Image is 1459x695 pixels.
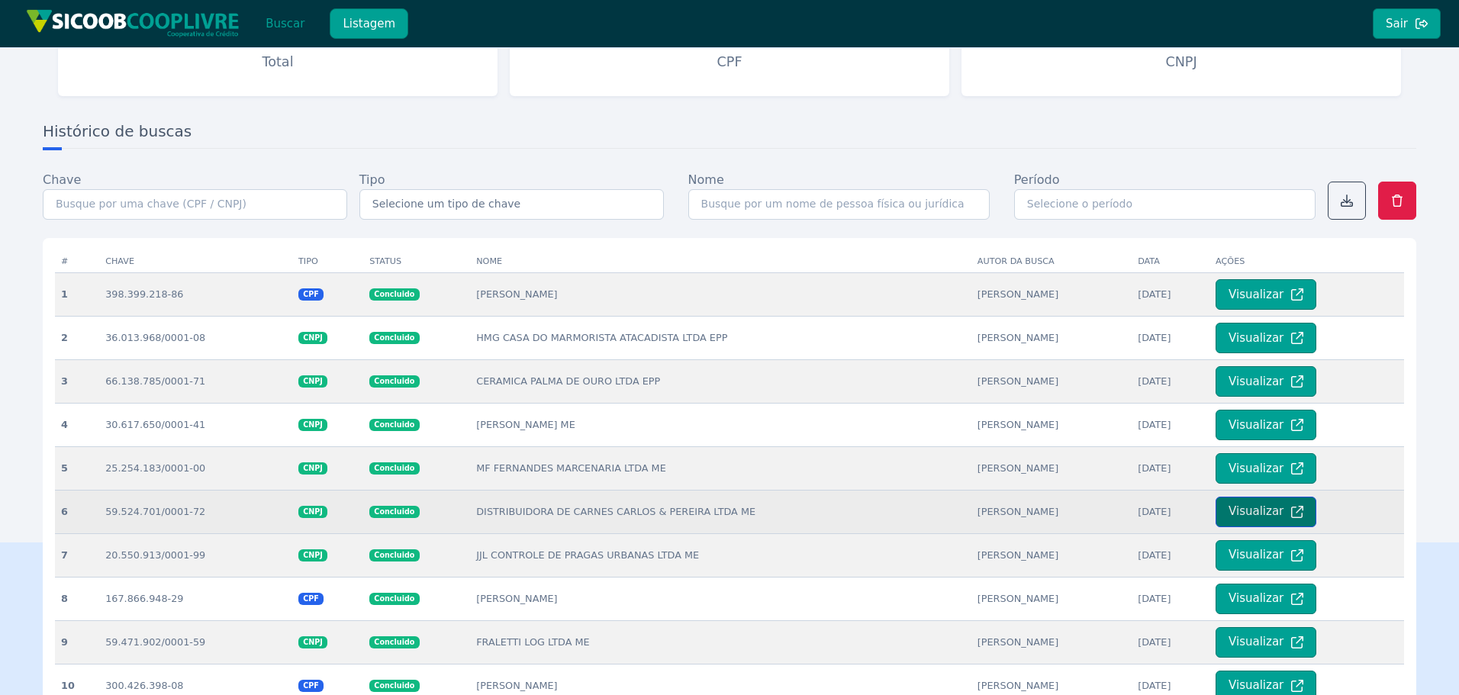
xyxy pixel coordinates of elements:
td: [DATE] [1132,533,1209,577]
span: Concluido [369,288,419,301]
th: Tipo [292,250,363,273]
span: CNPJ [298,419,327,431]
th: 8 [55,577,99,620]
span: CPF [298,593,324,605]
td: [PERSON_NAME] [971,272,1132,316]
span: Concluido [369,462,419,475]
span: Concluido [369,680,419,692]
td: [DATE] [1132,577,1209,620]
input: Selecione o período [1014,189,1316,220]
th: 9 [55,620,99,664]
td: [PERSON_NAME] [470,272,971,316]
td: CERAMICA PALMA DE OURO LTDA EPP [470,359,971,403]
span: Concluido [369,593,419,605]
input: Busque por uma chave (CPF / CNPJ) [43,189,347,220]
button: Visualizar [1216,497,1316,527]
td: 167.866.948-29 [99,577,292,620]
th: 3 [55,359,99,403]
td: [DATE] [1132,446,1209,490]
th: 2 [55,316,99,359]
td: 36.013.968/0001-08 [99,316,292,359]
span: Concluido [369,332,419,344]
td: [PERSON_NAME] [971,620,1132,664]
th: Autor da busca [971,250,1132,273]
div: CPF [517,52,942,72]
button: Visualizar [1216,279,1316,310]
th: 7 [55,533,99,577]
td: [PERSON_NAME] [971,533,1132,577]
td: [PERSON_NAME] ME [470,403,971,446]
th: 5 [55,446,99,490]
span: Concluido [369,549,419,561]
th: 1 [55,272,99,316]
td: [DATE] [1132,403,1209,446]
button: Sair [1373,8,1441,39]
h3: Histórico de buscas [43,121,1416,149]
td: 59.524.701/0001-72 [99,490,292,533]
button: Visualizar [1216,453,1316,484]
label: Chave [43,171,81,189]
td: [PERSON_NAME] [971,403,1132,446]
th: 6 [55,490,99,533]
td: MF FERNANDES MARCENARIA LTDA ME [470,446,971,490]
span: CNPJ [298,462,327,475]
td: JJL CONTROLE DE PRAGAS URBANAS LTDA ME [470,533,971,577]
div: Total [66,52,490,72]
td: [PERSON_NAME] [971,316,1132,359]
td: [PERSON_NAME] [971,490,1132,533]
th: Chave [99,250,292,273]
label: Tipo [359,171,385,189]
td: [PERSON_NAME] [470,577,971,620]
td: 59.471.902/0001-59 [99,620,292,664]
th: # [55,250,99,273]
span: Concluido [369,419,419,431]
td: [PERSON_NAME] [971,359,1132,403]
td: 25.254.183/0001-00 [99,446,292,490]
button: Listagem [330,8,408,39]
span: CNPJ [298,332,327,344]
button: Buscar [253,8,317,39]
td: [DATE] [1132,359,1209,403]
th: Ações [1209,250,1404,273]
button: Visualizar [1216,584,1316,614]
td: [PERSON_NAME] [971,577,1132,620]
button: Visualizar [1216,540,1316,571]
span: Concluido [369,636,419,648]
td: 30.617.650/0001-41 [99,403,292,446]
input: Busque por um nome de pessoa física ou jurídica [688,189,990,220]
td: FRALETTI LOG LTDA ME [470,620,971,664]
label: Período [1014,171,1060,189]
th: Data [1132,250,1209,273]
td: [DATE] [1132,620,1209,664]
span: CNPJ [298,375,327,388]
td: HMG CASA DO MARMORISTA ATACADISTA LTDA EPP [470,316,971,359]
td: 20.550.913/0001-99 [99,533,292,577]
button: Visualizar [1216,323,1316,353]
td: DISTRIBUIDORA DE CARNES CARLOS & PEREIRA LTDA ME [470,490,971,533]
span: CPF [298,288,324,301]
td: [DATE] [1132,272,1209,316]
span: CPF [298,680,324,692]
span: Concluido [369,375,419,388]
button: Visualizar [1216,627,1316,658]
span: CNPJ [298,506,327,518]
span: Concluido [369,506,419,518]
span: CNPJ [298,636,327,648]
th: Status [363,250,470,273]
td: [DATE] [1132,316,1209,359]
button: Visualizar [1216,410,1316,440]
button: Visualizar [1216,366,1316,397]
th: Nome [470,250,971,273]
span: CNPJ [298,549,327,561]
td: [PERSON_NAME] [971,446,1132,490]
div: CNPJ [969,52,1393,72]
td: [DATE] [1132,490,1209,533]
img: img/sicoob_cooplivre.png [26,9,240,37]
th: 4 [55,403,99,446]
td: 398.399.218-86 [99,272,292,316]
td: 66.138.785/0001-71 [99,359,292,403]
label: Nome [688,171,724,189]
